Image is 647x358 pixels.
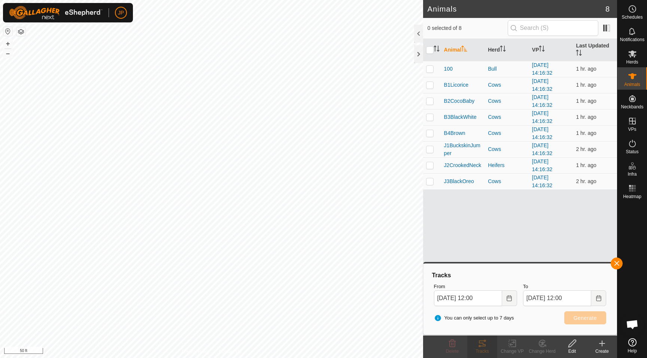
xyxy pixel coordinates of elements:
a: Privacy Policy [182,348,210,355]
div: Cows [488,97,526,105]
p-sorticon: Activate to sort [576,51,582,57]
p-sorticon: Activate to sort [539,47,545,53]
span: Herds [626,60,638,64]
span: Notifications [620,37,644,42]
p-sorticon: Activate to sort [500,47,506,53]
span: Animals [624,82,640,87]
th: Animal [441,39,485,61]
span: B2CocoBaby [444,97,475,105]
div: Edit [557,348,587,355]
span: B3BlackWhite [444,113,477,121]
p-sorticon: Activate to sort [434,47,440,53]
span: Aug 31, 2025, 3:32 PM [576,114,596,120]
a: [DATE] 14:16:32 [532,175,553,188]
a: Help [617,335,647,356]
span: B4Brown [444,129,465,137]
th: Herd [485,39,529,61]
a: Open chat [621,313,644,336]
button: Choose Date [591,290,606,306]
span: Generate [574,315,597,321]
span: Aug 31, 2025, 3:32 PM [576,98,596,104]
span: VPs [628,127,636,132]
a: [DATE] 14:16:32 [532,62,553,76]
span: You can only select up to 7 days [434,314,514,322]
span: JP [118,9,124,17]
span: Schedules [622,15,643,19]
button: Choose Date [502,290,517,306]
button: Generate [564,311,606,324]
span: Aug 31, 2025, 3:02 PM [576,178,596,184]
span: Neckbands [621,105,643,109]
span: Infra [628,172,637,176]
a: [DATE] 14:16:32 [532,158,553,172]
span: Aug 31, 2025, 3:32 PM [576,66,596,72]
div: Tracks [431,271,609,280]
span: 8 [605,3,610,15]
div: Cows [488,113,526,121]
span: Aug 31, 2025, 3:32 PM [576,82,596,88]
span: J2CrookedNeck [444,161,482,169]
p-sorticon: Activate to sort [461,47,467,53]
div: Bull [488,65,526,73]
span: Aug 31, 2025, 3:32 PM [576,130,596,136]
img: Gallagher Logo [9,6,103,19]
input: Search (S) [508,20,598,36]
button: – [3,49,12,58]
h2: Animals [428,4,605,13]
span: Help [628,349,637,353]
span: J3BlackOreo [444,178,474,185]
span: Aug 31, 2025, 3:02 PM [576,146,596,152]
div: Change Herd [527,348,557,355]
div: Create [587,348,617,355]
span: 100 [444,65,453,73]
button: Map Layers [16,27,25,36]
a: [DATE] 14:16:32 [532,110,553,124]
span: Status [626,149,638,154]
span: J1BuckskinJumper [444,142,482,157]
span: Delete [446,349,459,354]
span: Heatmap [623,194,641,199]
div: Cows [488,129,526,137]
div: Cows [488,145,526,153]
label: To [523,283,606,290]
a: [DATE] 14:16:32 [532,94,553,108]
th: VP [529,39,573,61]
a: [DATE] 14:16:32 [532,78,553,92]
a: [DATE] 14:16:32 [532,142,553,156]
label: From [434,283,517,290]
div: Tracks [467,348,497,355]
span: B1Licorice [444,81,468,89]
button: Reset Map [3,27,12,36]
div: Cows [488,178,526,185]
div: Cows [488,81,526,89]
th: Last Updated [573,39,617,61]
a: [DATE] 14:16:32 [532,126,553,140]
a: Contact Us [219,348,241,355]
button: + [3,39,12,48]
span: 0 selected of 8 [428,24,508,32]
span: Aug 31, 2025, 3:32 PM [576,162,596,168]
div: Heifers [488,161,526,169]
div: Change VP [497,348,527,355]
